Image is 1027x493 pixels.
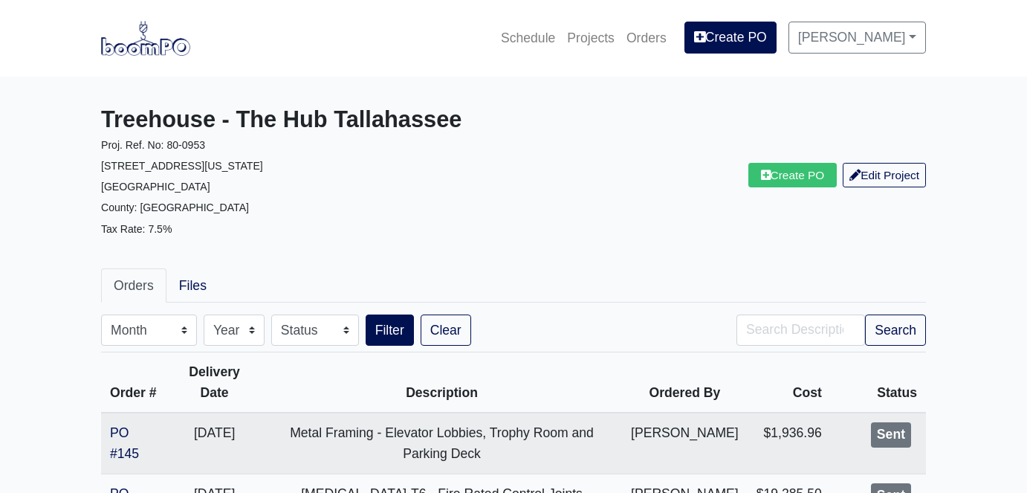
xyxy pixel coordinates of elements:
[101,181,210,193] small: [GEOGRAPHIC_DATA]
[366,315,414,346] button: Filter
[748,413,831,474] td: $1,936.96
[101,202,249,213] small: County: [GEOGRAPHIC_DATA]
[843,163,926,187] a: Edit Project
[622,413,748,474] td: [PERSON_NAME]
[736,315,865,346] input: Search
[871,422,911,448] div: Sent
[262,413,622,474] td: Metal Framing - Elevator Lobbies, Trophy Room and Parking Deck
[684,22,777,53] a: Create PO
[748,352,831,413] th: Cost
[101,352,167,413] th: Order #
[788,22,926,53] a: [PERSON_NAME]
[101,223,172,235] small: Tax Rate: 7.5%
[101,160,263,172] small: [STREET_ADDRESS][US_STATE]
[621,22,673,54] a: Orders
[865,315,926,346] button: Search
[166,268,219,303] a: Files
[561,22,621,54] a: Projects
[167,352,262,413] th: Delivery Date
[101,21,190,55] img: boomPO
[262,352,622,413] th: Description
[167,413,262,474] td: [DATE]
[421,315,471,346] a: Clear
[101,106,502,134] h3: Treehouse - The Hub Tallahassee
[110,425,139,461] a: PO #145
[495,22,561,54] a: Schedule
[622,352,748,413] th: Ordered By
[101,139,205,151] small: Proj. Ref. No: 80-0953
[831,352,926,413] th: Status
[748,163,838,187] a: Create PO
[101,268,166,303] a: Orders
